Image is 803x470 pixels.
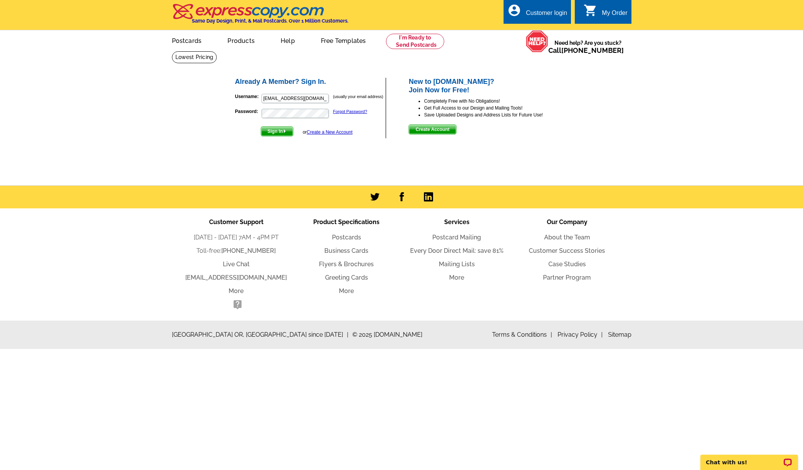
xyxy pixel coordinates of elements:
[333,109,367,114] a: Forgot Password?
[261,126,293,136] button: Sign In
[229,287,244,295] a: More
[172,9,348,24] a: Same Day Design, Print, & Mail Postcards. Over 1 Million Customers.
[352,330,422,339] span: © 2025 [DOMAIN_NAME]
[529,247,605,254] a: Customer Success Stories
[544,234,590,241] a: About the Team
[695,446,803,470] iframe: LiveChat chat widget
[309,31,378,49] a: Free Templates
[185,274,287,281] a: [EMAIL_ADDRESS][DOMAIN_NAME]
[303,129,352,136] div: or
[449,274,464,281] a: More
[584,8,628,18] a: shopping_cart My Order
[409,78,569,94] h2: New to [DOMAIN_NAME]? Join Now for Free!
[526,10,567,20] div: Customer login
[313,218,379,226] span: Product Specifications
[507,8,567,18] a: account_circle Customer login
[548,46,624,54] span: Call
[424,111,569,118] li: Save Uploaded Designs and Address Lists for Future Use!
[584,3,597,17] i: shopping_cart
[543,274,591,281] a: Partner Program
[235,93,261,100] label: Username:
[561,46,624,54] a: [PHONE_NUMBER]
[333,94,383,99] small: (usually your email address)
[221,247,276,254] a: [PHONE_NUMBER]
[325,274,368,281] a: Greeting Cards
[261,127,293,136] span: Sign In
[602,10,628,20] div: My Order
[548,260,586,268] a: Case Studies
[608,331,631,338] a: Sitemap
[409,124,456,134] button: Create Account
[181,246,291,255] li: Toll-free:
[547,218,587,226] span: Our Company
[409,125,456,134] span: Create Account
[209,218,263,226] span: Customer Support
[324,247,368,254] a: Business Cards
[268,31,307,49] a: Help
[424,105,569,111] li: Get Full Access to our Design and Mailing Tools!
[319,260,374,268] a: Flyers & Brochures
[192,18,348,24] h4: Same Day Design, Print, & Mail Postcards. Over 1 Million Customers.
[332,234,361,241] a: Postcards
[160,31,214,49] a: Postcards
[172,330,348,339] span: [GEOGRAPHIC_DATA] OR, [GEOGRAPHIC_DATA] since [DATE]
[235,108,261,115] label: Password:
[548,39,628,54] span: Need help? Are you stuck?
[526,30,548,52] img: help
[307,129,352,135] a: Create a New Account
[558,331,603,338] a: Privacy Policy
[410,247,504,254] a: Every Door Direct Mail: save 81%
[215,31,267,49] a: Products
[439,260,475,268] a: Mailing Lists
[444,218,469,226] span: Services
[181,233,291,242] li: [DATE] - [DATE] 7AM - 4PM PT
[283,129,286,133] img: button-next-arrow-white.png
[235,78,386,86] h2: Already A Member? Sign In.
[507,3,521,17] i: account_circle
[339,287,354,295] a: More
[424,98,569,105] li: Completely Free with No Obligations!
[223,260,250,268] a: Live Chat
[492,331,552,338] a: Terms & Conditions
[432,234,481,241] a: Postcard Mailing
